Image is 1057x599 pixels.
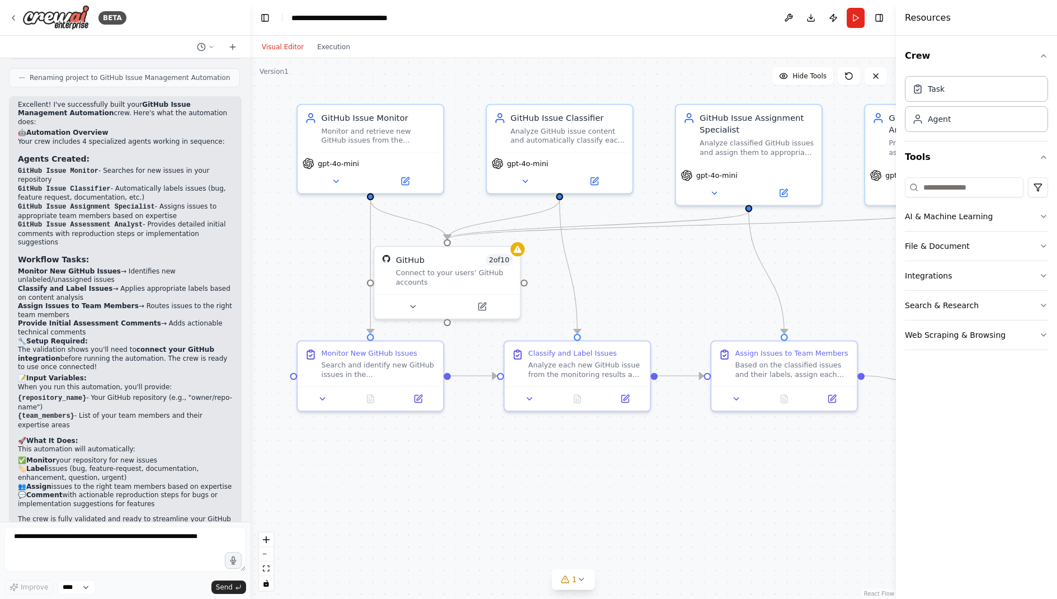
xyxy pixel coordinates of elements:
[211,581,246,594] button: Send
[259,576,273,591] button: toggle interactivity
[371,174,438,188] button: Open in side panel
[772,67,833,85] button: Hide Tools
[322,348,417,358] div: Monitor New GitHub Issues
[18,302,139,310] strong: Assign Issues to Team Members
[396,268,513,287] div: Connect to your users’ GitHub accounts
[905,320,1048,350] button: Web Scraping & Browsing
[21,583,48,592] span: Improve
[553,392,602,405] button: No output available
[255,40,310,54] button: Visual Editor
[26,491,62,499] strong: Comment
[441,200,565,239] g: Edge from 26eba79e-8c2d-4617-9060-3e2951e47db9 to bcbaadb7-0cc4-42ab-a5f3-271fafe3d088
[310,40,357,54] button: Execution
[18,255,89,264] strong: Workflow Tasks:
[18,220,233,247] li: - Provides detailed initial comments with reproduction steps or implementation suggestions
[18,285,112,293] strong: Classify and Label Issues
[905,232,1048,261] button: File & Document
[750,186,817,200] button: Open in side panel
[710,341,858,412] div: Assign Issues to Team MembersBased on the classified issues and their labels, assign each issue t...
[296,341,444,412] div: Monitor New GitHub IssuesSearch and identify new GitHub issues in the {repository_name} repositor...
[26,465,47,473] strong: Label
[18,285,233,302] li: → Applies appropriate labels based on content analysis
[257,10,273,26] button: Hide left sidebar
[18,483,233,492] li: 👥 issues to the right team members based on expertise
[18,202,233,220] li: - Assigns issues to appropriate team members based on expertise
[18,319,161,327] strong: Provide Initial Assessment Comments
[905,261,1048,290] button: Integrations
[485,254,513,266] span: Number of enabled actions
[528,360,643,379] div: Analyze each new GitHub issue from the monitoring results and automatically classify them with ap...
[346,392,395,405] button: No output available
[259,562,273,576] button: fit view
[296,104,444,195] div: GitHub Issue MonitorMonitor and retrieve new GitHub issues from the {repository_name} repository,...
[18,154,89,163] strong: Agents Created:
[905,173,1048,359] div: Tools
[528,348,617,358] div: Classify and Label Issues
[485,104,633,195] div: GitHub Issue ClassifierAnalyze GitHub issue content and automatically classify each issue with ap...
[864,591,894,597] a: React Flow attribution
[365,200,376,333] g: Edge from 1506c534-f88a-4317-98ab-265473e6ad28 to 95249741-cbcb-4a3c-b3f0-68b6b2ba8365
[26,337,88,345] strong: Setup Required:
[18,346,233,372] p: The validation shows you'll need to before running the automation. The crew is ready to use once ...
[18,374,233,383] h2: 📝
[396,254,424,266] div: GitHub
[735,348,848,358] div: Assign Issues to Team Members
[905,291,1048,320] button: Search & Research
[561,174,627,188] button: Open in side panel
[381,254,391,263] img: GitHub
[18,515,233,532] p: The crew is fully validated and ready to streamline your GitHub issue management workflow!
[503,341,651,412] div: Classify and Label IssuesAnalyze each new GitHub issue from the monitoring results and automatica...
[365,200,454,239] g: Edge from 1506c534-f88a-4317-98ab-265473e6ad28 to bcbaadb7-0cc4-42ab-a5f3-271fafe3d088
[26,456,56,464] strong: Monitor
[885,171,927,180] span: gpt-4o-mini
[22,5,89,30] img: Logo
[905,11,951,25] h4: Resources
[259,532,273,547] button: zoom in
[4,580,53,595] button: Improve
[865,370,910,387] g: Edge from 32337955-0092-4f6b-a2b9-3c73bae8e47b to 76a29238-32e9-4316-a573-cfe6b2c728cc
[700,112,814,135] div: GitHub Issue Assignment Specialist
[18,394,233,412] li: - Your GitHub repository (e.g., "owner/repo-name")
[259,547,273,562] button: zoom out
[735,360,850,379] div: Based on the classified issues and their labels, assign each issue to the most appropriate team m...
[224,40,242,54] button: Start a new chat
[507,159,549,168] span: gpt-4o-mini
[216,583,233,592] span: Send
[696,171,738,180] span: gpt-4o-mini
[905,202,1048,231] button: AI & Machine Learning
[26,129,108,136] strong: Automation Overview
[811,392,852,405] button: Open in side panel
[259,532,273,591] div: React Flow controls
[18,394,86,402] code: {repository_name}
[26,437,78,445] strong: What It Does:
[18,456,233,465] li: ✅ your repository for new issues
[30,73,230,82] span: Renaming project to GitHub Issue Management Automation
[759,392,809,405] button: No output available
[792,72,827,81] span: Hide Tools
[18,185,111,193] code: GitHub Issue Classifier
[322,126,436,145] div: Monitor and retrieve new GitHub issues from the {repository_name} repository, ensuring no new iss...
[398,392,438,405] button: Open in side panel
[18,129,233,138] h2: 🤖
[871,10,887,26] button: Hide right sidebar
[18,167,233,185] li: - Searches for new issues in your repository
[322,360,436,379] div: Search and identify new GitHub issues in the {repository_name} repository that need processing. F...
[449,300,515,314] button: Open in side panel
[18,221,143,229] code: GitHub Issue Assessment Analyst
[18,101,191,117] strong: GitHub Issue Management Automation
[18,185,233,202] li: - Automatically labels issues (bug, feature request, documentation, etc.)
[905,40,1048,72] button: Crew
[322,112,436,124] div: GitHub Issue Monitor
[291,12,417,23] nav: breadcrumb
[192,40,219,54] button: Switch to previous chat
[18,412,233,430] li: - List of your team members and their expertise areas
[18,167,98,175] code: GitHub Issue Monitor
[928,114,951,125] div: Agent
[259,67,289,76] div: Version 1
[743,212,790,334] g: Edge from 1be39b9e-ee2d-4bfc-b504-39b48ecffd7d to 32337955-0092-4f6b-a2b9-3c73bae8e47b
[928,83,945,95] div: Task
[26,374,87,382] strong: Input Variables:
[18,101,233,127] p: Excellent! I've successfully built your crew. Here's what the automation does:
[552,569,595,590] button: 1
[675,104,823,206] div: GitHub Issue Assignment SpecialistAnalyze classified GitHub issues and assign them to appropriate...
